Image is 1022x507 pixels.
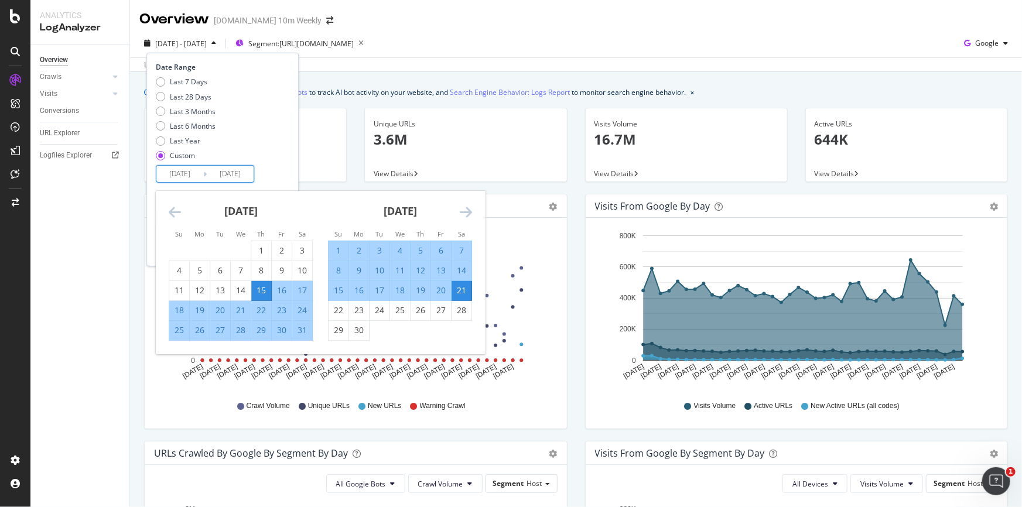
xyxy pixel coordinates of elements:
td: Selected. Sunday, June 1, 2025 [329,241,349,261]
div: 26 [411,304,430,316]
span: Visits Volume [694,401,736,411]
div: 10 [292,265,312,276]
div: 12 [411,265,430,276]
div: Logfiles Explorer [40,149,92,162]
div: Overview [139,9,209,29]
text: [DATE] [863,362,887,381]
text: [DATE] [708,362,732,381]
div: Last update [144,60,208,70]
small: Tu [375,229,383,238]
td: Choose Sunday, May 4, 2025 as your check-in date. It’s available. [169,261,190,280]
text: [DATE] [932,362,956,381]
small: Sa [458,229,465,238]
button: Visits Volume [850,474,923,493]
div: 7 [452,245,471,256]
span: All Google Bots [336,479,386,489]
button: All Devices [782,474,847,493]
div: Unique URLs [374,119,558,129]
div: 20 [431,285,451,296]
text: 0 [191,357,195,365]
td: Selected. Friday, June 6, 2025 [431,241,452,261]
div: 30 [272,324,292,336]
div: 2 [349,245,369,256]
div: gear [549,450,558,458]
text: [DATE] [829,362,852,381]
text: [DATE] [233,362,257,381]
td: Choose Thursday, May 1, 2025 as your check-in date. It’s available. [251,241,272,261]
td: Choose Saturday, May 10, 2025 as your check-in date. It’s available. [292,261,313,280]
div: 22 [329,304,348,316]
span: Google [975,38,999,48]
text: [DATE] [337,362,360,381]
td: Selected. Wednesday, June 4, 2025 [390,241,411,261]
td: Choose Tuesday, May 13, 2025 as your check-in date. It’s available. [210,280,231,300]
text: [DATE] [181,362,204,381]
p: 16.7M [594,129,778,149]
small: Mo [354,229,364,238]
div: 9 [349,265,369,276]
div: 22 [251,304,271,316]
span: Host [968,478,983,488]
div: 6 [210,265,230,276]
td: Selected. Wednesday, May 28, 2025 [231,320,251,340]
div: 23 [272,304,292,316]
div: 24 [370,304,389,316]
div: 8 [329,265,348,276]
small: Su [334,229,342,238]
div: 15 [251,285,271,296]
text: [DATE] [639,362,662,381]
td: Selected. Tuesday, May 27, 2025 [210,320,231,340]
text: 800K [619,232,635,240]
td: Selected. Thursday, May 22, 2025 [251,300,272,320]
text: [DATE] [216,362,239,381]
div: 18 [169,304,189,316]
div: Overview [40,54,68,66]
button: [DATE] - [DATE] [139,34,221,53]
div: 16 [272,285,292,296]
text: [DATE] [760,362,784,381]
button: All Google Bots [326,474,405,493]
td: Selected. Tuesday, June 3, 2025 [370,241,390,261]
div: Move backward to switch to the previous month. [169,205,181,220]
td: Choose Thursday, May 8, 2025 as your check-in date. It’s available. [251,261,272,280]
td: Choose Monday, June 23, 2025 as your check-in date. It’s available. [349,300,370,320]
text: 200K [619,326,635,334]
svg: A chart. [154,227,553,390]
div: Move forward to switch to the next month. [460,205,472,220]
td: Selected. Sunday, June 15, 2025 [329,280,349,300]
td: Selected. Wednesday, June 11, 2025 [390,261,411,280]
div: 23 [349,304,369,316]
p: 644K [815,129,999,149]
td: Choose Thursday, June 26, 2025 as your check-in date. It’s available. [411,300,431,320]
td: Choose Monday, May 5, 2025 as your check-in date. It’s available. [190,261,210,280]
td: Selected. Saturday, May 17, 2025 [292,280,313,300]
div: Conversions [40,105,79,117]
div: gear [549,203,558,211]
div: 12 [190,285,210,296]
div: LogAnalyzer [40,21,120,35]
div: Analytics [40,9,120,21]
small: Fr [278,229,285,238]
div: 19 [190,304,210,316]
td: Choose Sunday, June 29, 2025 as your check-in date. It’s available. [329,320,349,340]
td: Selected. Sunday, May 25, 2025 [169,320,190,340]
td: Selected. Saturday, May 24, 2025 [292,300,313,320]
text: [DATE] [457,362,481,381]
text: [DATE] [915,362,939,381]
td: Selected. Sunday, June 8, 2025 [329,261,349,280]
td: Selected. Tuesday, May 20, 2025 [210,300,231,320]
text: [DATE] [319,362,343,381]
text: [DATE] [846,362,870,381]
text: [DATE] [250,362,274,381]
div: 4 [169,265,189,276]
a: Visits [40,88,110,100]
text: [DATE] [726,362,749,381]
td: Selected. Thursday, May 29, 2025 [251,320,272,340]
text: [DATE] [674,362,697,381]
text: [DATE] [371,362,394,381]
span: 1 [1006,467,1016,477]
td: Choose Tuesday, May 6, 2025 as your check-in date. It’s available. [210,261,231,280]
text: [DATE] [405,362,429,381]
div: Visits Volume [594,119,778,129]
td: Selected. Saturday, June 7, 2025 [452,241,472,261]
